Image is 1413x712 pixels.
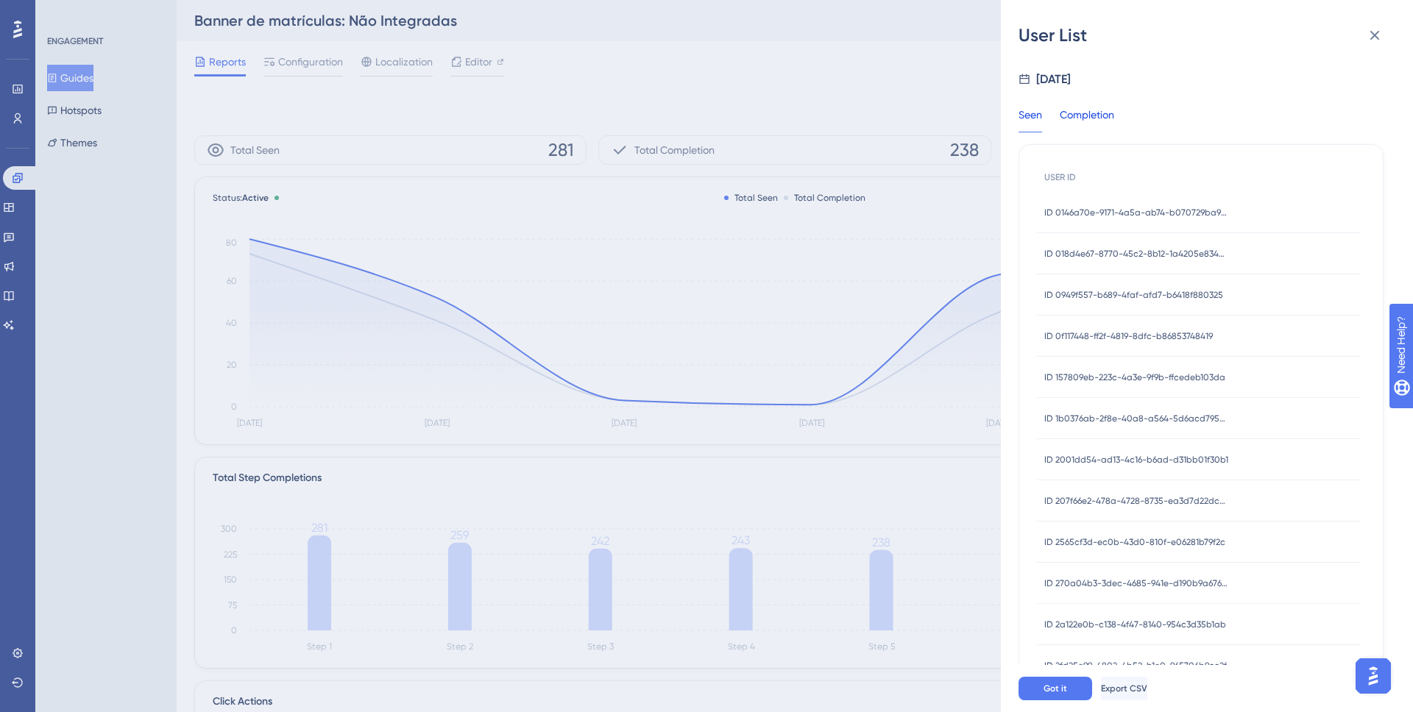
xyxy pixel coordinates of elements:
div: Seen [1019,106,1042,132]
span: Need Help? [35,4,92,21]
iframe: UserGuiding AI Assistant Launcher [1351,654,1395,698]
div: [DATE] [1036,71,1071,88]
span: ID 0949f557-b689-4faf-afd7-b6418f880325 [1044,289,1223,301]
span: ID 018d4e67-8770-45c2-8b12-1a4205e83409 [1044,248,1228,260]
span: ID 2565cf3d-ec0b-43d0-810f-e06281b79f2c [1044,536,1225,548]
span: Export CSV [1101,683,1147,694]
div: User List [1019,24,1395,47]
span: Got it [1044,683,1067,694]
span: ID 270a04b3-3dec-4685-941e-d190b9a676a4 [1044,577,1228,589]
span: ID 207f66e2-478a-4728-8735-ea3d7d22dcdd [1044,495,1228,507]
span: ID 2001dd54-ad13-4c16-b6ad-d31bb01f30b1 [1044,454,1228,466]
span: ID 157809eb-223c-4a3e-9f9b-ffcedeb103da [1044,371,1225,383]
span: ID 0146a70e-9171-4a5a-ab74-b070729ba927 [1044,207,1228,218]
div: Completion [1060,106,1114,132]
button: Got it [1019,677,1092,700]
span: USER ID [1044,171,1076,183]
button: Export CSV [1101,677,1147,700]
span: ID 1b0376ab-2f8e-40a8-a564-5d6acd795742 [1044,413,1228,424]
span: ID 2a122e0b-c138-4f47-8140-954c3d35b1ab [1044,619,1226,630]
span: ID 0f117448-ff2f-4819-8dfc-b86853748419 [1044,330,1213,342]
span: ID 2fd25e99-4802-4b52-b1e0-965706b9cc2f [1044,660,1227,672]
